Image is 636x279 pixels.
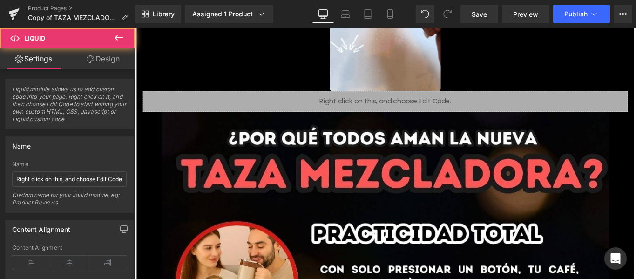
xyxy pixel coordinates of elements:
a: Product Pages [28,5,135,12]
div: Content Alignment [12,245,127,251]
span: Publish [564,10,588,18]
span: Liquid [25,34,45,42]
div: Assigned 1 Product [192,9,266,19]
button: Undo [416,5,434,23]
span: Copy of TAZA MEZCLADORA [28,14,117,21]
button: More [614,5,632,23]
div: Content Alignment [12,220,70,233]
button: Publish [553,5,610,23]
span: Save [472,9,487,19]
div: Name [12,137,31,150]
span: Preview [513,9,538,19]
a: Tablet [357,5,379,23]
a: Desktop [312,5,334,23]
a: Laptop [334,5,357,23]
div: Name [12,161,127,168]
a: Design [69,48,137,69]
a: Mobile [379,5,401,23]
a: Preview [502,5,549,23]
a: New Library [135,5,181,23]
div: Open Intercom Messenger [604,247,627,270]
span: Library [153,10,175,18]
span: Liquid module allows us to add custom code into your page. Right click on it, and then choose Edi... [12,86,127,129]
div: Custom name for your liquid module, eg: Product Reviews [12,191,127,212]
button: Redo [438,5,457,23]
